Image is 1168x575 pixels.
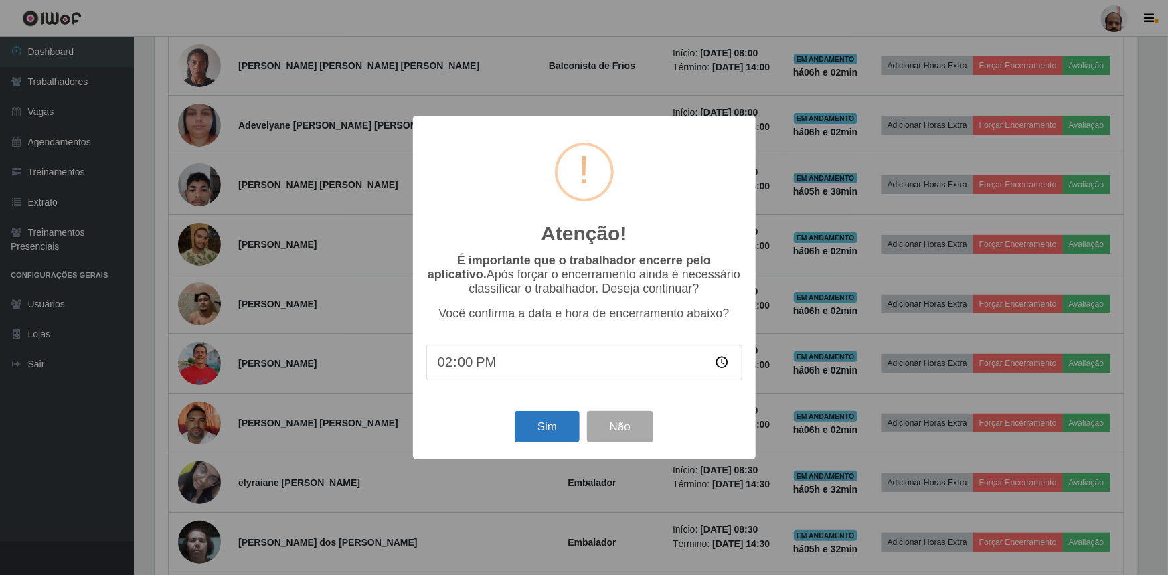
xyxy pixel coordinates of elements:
button: Sim [515,411,580,442]
p: Após forçar o encerramento ainda é necessário classificar o trabalhador. Deseja continuar? [426,254,742,296]
button: Não [587,411,653,442]
h2: Atenção! [541,222,627,246]
p: Você confirma a data e hora de encerramento abaixo? [426,307,742,321]
b: É importante que o trabalhador encerre pelo aplicativo. [428,254,711,281]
